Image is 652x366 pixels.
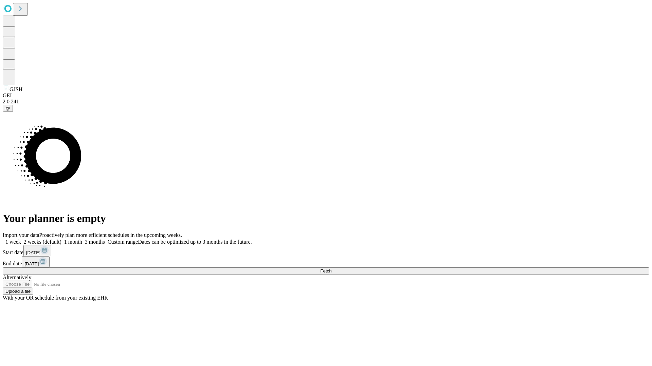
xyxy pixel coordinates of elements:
span: Dates can be optimized up to 3 months in the future. [138,239,252,245]
span: Fetch [320,268,331,273]
button: Upload a file [3,288,33,295]
button: Fetch [3,267,649,274]
span: Proactively plan more efficient schedules in the upcoming weeks. [39,232,182,238]
button: [DATE] [23,245,51,256]
span: 1 month [64,239,82,245]
span: GJSH [10,86,22,92]
span: [DATE] [24,261,39,266]
div: 2.0.241 [3,99,649,105]
span: Custom range [108,239,138,245]
h1: Your planner is empty [3,212,649,225]
span: 2 weeks (default) [24,239,61,245]
span: Alternatively [3,274,31,280]
div: End date [3,256,649,267]
span: [DATE] [26,250,40,255]
span: With your OR schedule from your existing EHR [3,295,108,301]
div: Start date [3,245,649,256]
span: 1 week [5,239,21,245]
div: GEI [3,93,649,99]
span: @ [5,106,10,111]
span: Import your data [3,232,39,238]
span: 3 months [85,239,105,245]
button: [DATE] [22,256,50,267]
button: @ [3,105,13,112]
